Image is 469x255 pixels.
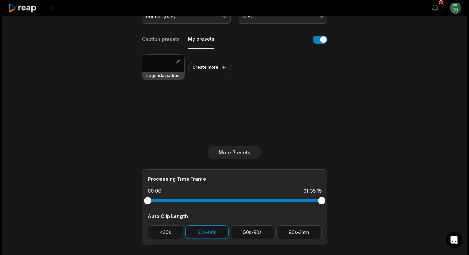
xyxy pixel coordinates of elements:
div: Open Intercom Messenger [446,232,462,248]
button: My presets [188,36,214,49]
button: 90s-3min [276,225,322,239]
button: Caption presets [142,36,180,49]
div: 00:00 [148,188,161,194]
h3: Legenda padrão [146,73,180,78]
button: Portrait (9:16) [142,9,231,24]
span: Portrait (9:16) [146,14,217,20]
button: More Presets [208,146,261,159]
button: 30s-60s [185,225,229,239]
span: 1080 [243,14,314,20]
div: Processing Time Frame [148,175,322,182]
button: 1080 [239,9,327,24]
div: 01:35:15 [303,188,322,194]
button: Create more [188,62,231,73]
button: 60s-90s [231,225,274,239]
div: Auto Clip Length [148,213,322,220]
button: <30s [148,225,184,239]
